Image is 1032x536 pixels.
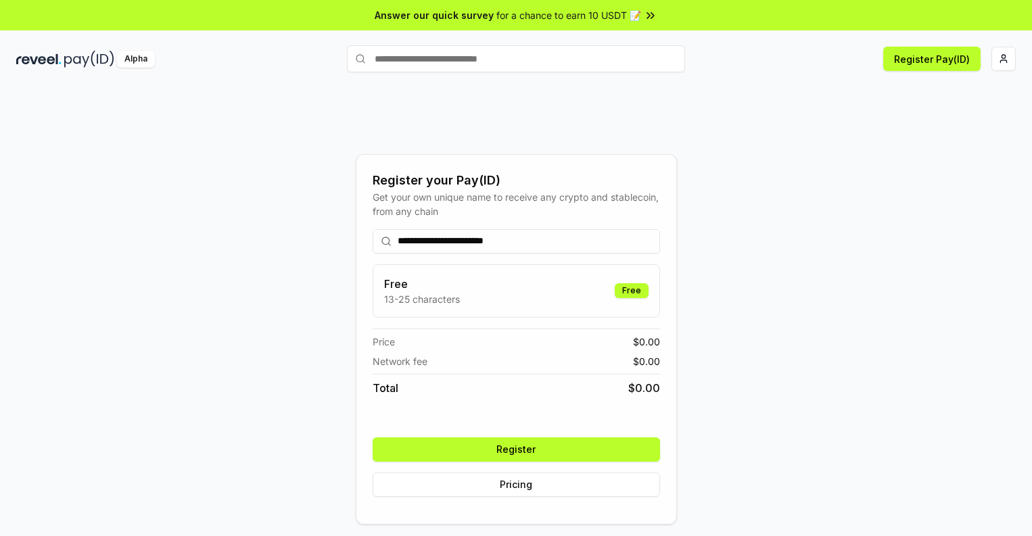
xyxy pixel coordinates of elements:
[373,190,660,218] div: Get your own unique name to receive any crypto and stablecoin, from any chain
[496,8,641,22] span: for a chance to earn 10 USDT 📝
[373,171,660,190] div: Register your Pay(ID)
[633,335,660,349] span: $ 0.00
[117,51,155,68] div: Alpha
[373,437,660,462] button: Register
[373,380,398,396] span: Total
[375,8,494,22] span: Answer our quick survey
[384,276,460,292] h3: Free
[16,51,62,68] img: reveel_dark
[883,47,981,71] button: Register Pay(ID)
[373,472,660,497] button: Pricing
[373,335,395,349] span: Price
[64,51,114,68] img: pay_id
[615,283,649,298] div: Free
[384,292,460,306] p: 13-25 characters
[373,354,427,368] span: Network fee
[633,354,660,368] span: $ 0.00
[628,380,660,396] span: $ 0.00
